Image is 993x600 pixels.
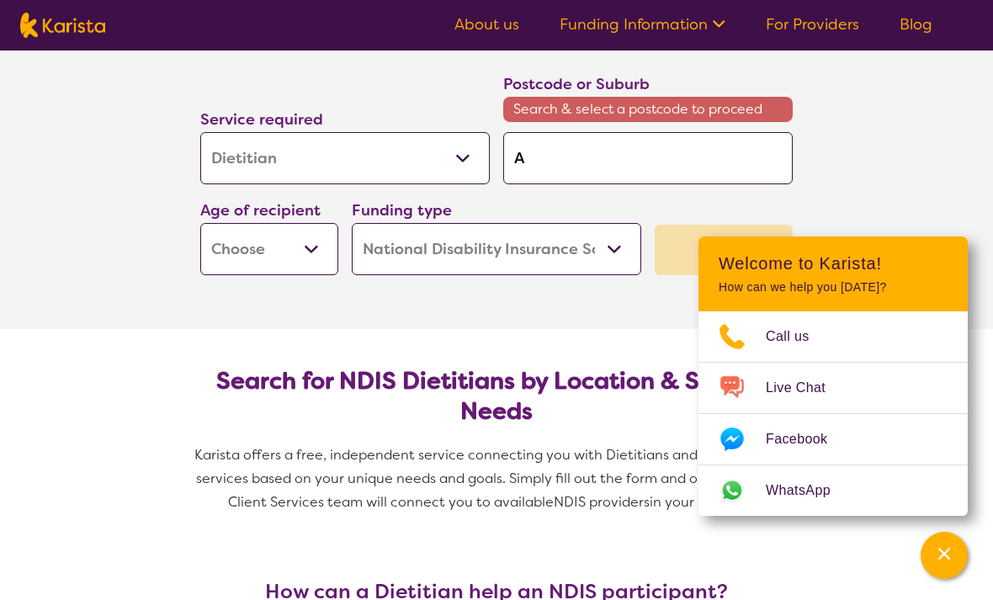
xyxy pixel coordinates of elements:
[766,375,846,401] span: Live Chat
[921,532,968,579] button: Channel Menu
[554,493,586,511] span: NDIS
[503,74,650,94] label: Postcode or Suburb
[766,427,847,452] span: Facebook
[503,97,793,122] span: Search & select a postcode to proceed
[766,324,830,349] span: Call us
[766,14,859,35] a: For Providers
[200,200,321,220] label: Age of recipient
[719,253,948,273] h2: Welcome to Karista!
[454,14,519,35] a: About us
[698,236,968,516] div: Channel Menu
[900,14,932,35] a: Blog
[352,200,452,220] label: Funding type
[20,13,105,38] img: Karista logo
[650,493,766,511] span: in your local area.
[589,493,650,511] span: providers
[766,478,851,503] span: WhatsApp
[560,14,725,35] a: Funding Information
[194,446,802,511] span: Karista offers a free, independent service connecting you with Dietitians and other disability se...
[200,109,323,130] label: Service required
[719,280,948,295] p: How can we help you [DATE]?
[214,366,779,427] h2: Search for NDIS Dietitians by Location & Specific Needs
[698,465,968,516] a: Web link opens in a new tab.
[503,132,793,184] input: Type
[698,311,968,516] ul: Choose channel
